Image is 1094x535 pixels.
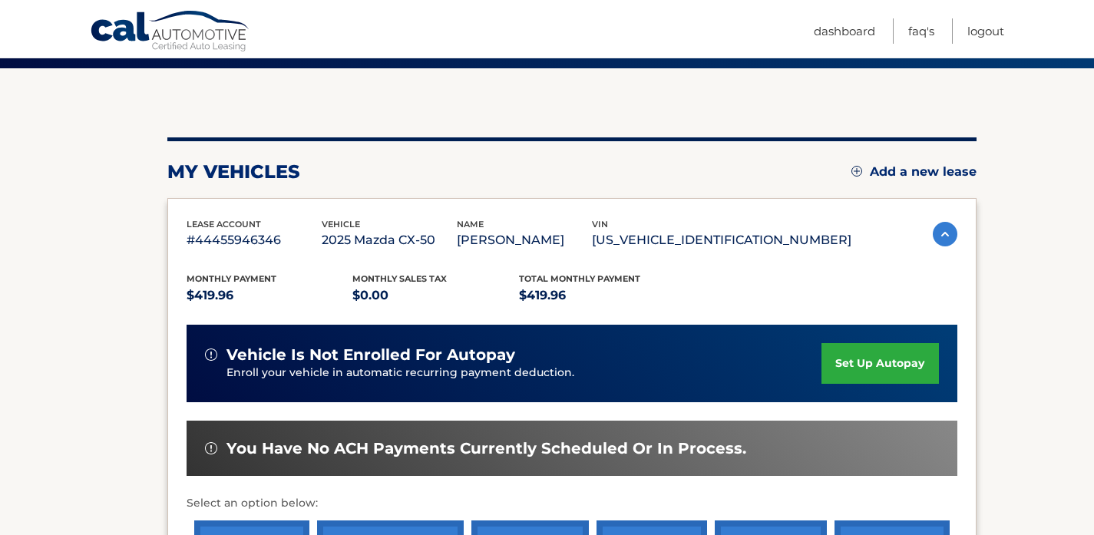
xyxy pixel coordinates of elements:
p: Select an option below: [187,494,957,513]
a: Dashboard [814,18,875,44]
span: You have no ACH payments currently scheduled or in process. [226,439,746,458]
a: Logout [967,18,1004,44]
p: #44455946346 [187,230,322,251]
a: set up autopay [821,343,938,384]
p: Enroll your vehicle in automatic recurring payment deduction. [226,365,822,381]
span: Total Monthly Payment [519,273,640,284]
span: vehicle is not enrolled for autopay [226,345,515,365]
p: $419.96 [519,285,686,306]
span: name [457,219,484,230]
p: [US_VEHICLE_IDENTIFICATION_NUMBER] [592,230,851,251]
img: add.svg [851,166,862,177]
a: Add a new lease [851,164,977,180]
p: $419.96 [187,285,353,306]
span: lease account [187,219,261,230]
a: FAQ's [908,18,934,44]
p: 2025 Mazda CX-50 [322,230,457,251]
span: Monthly Payment [187,273,276,284]
span: Monthly sales Tax [352,273,447,284]
img: alert-white.svg [205,442,217,454]
p: [PERSON_NAME] [457,230,592,251]
span: vehicle [322,219,360,230]
h2: my vehicles [167,160,300,183]
a: Cal Automotive [90,10,251,54]
p: $0.00 [352,285,519,306]
img: alert-white.svg [205,348,217,361]
img: accordion-active.svg [933,222,957,246]
span: vin [592,219,608,230]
